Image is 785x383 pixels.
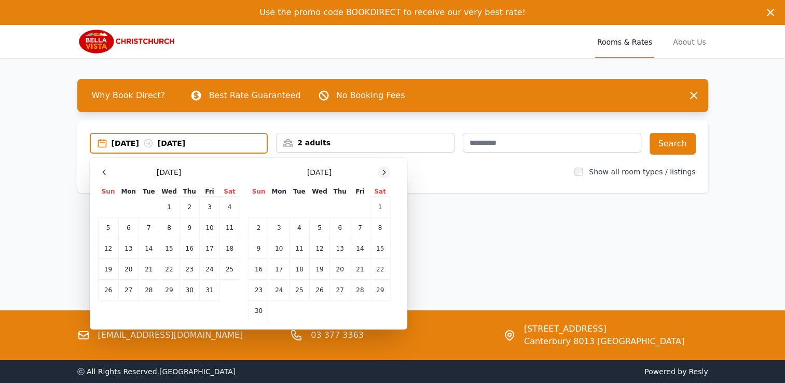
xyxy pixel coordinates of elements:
td: 11 [289,238,309,259]
td: 7 [139,217,159,238]
td: 3 [269,217,289,238]
td: 11 [219,217,240,238]
span: Why Book Direct? [84,85,174,106]
th: Fri [350,187,370,197]
td: 29 [370,280,390,300]
div: 2 adults [277,138,454,148]
p: No Booking Fees [336,89,405,102]
td: 10 [200,217,219,238]
td: 27 [330,280,350,300]
span: [DATE] [157,167,181,177]
td: 17 [200,238,219,259]
td: 31 [200,280,219,300]
td: 28 [350,280,370,300]
td: 21 [350,259,370,280]
td: 8 [159,217,179,238]
td: 28 [139,280,159,300]
th: Tue [139,187,159,197]
td: 6 [118,217,139,238]
td: 14 [350,238,370,259]
a: [EMAIL_ADDRESS][DOMAIN_NAME] [98,329,243,341]
th: Sun [249,187,269,197]
td: 20 [118,259,139,280]
td: 5 [98,217,118,238]
td: 10 [269,238,289,259]
span: Canterbury 8013 [GEOGRAPHIC_DATA] [524,335,684,348]
td: 22 [370,259,390,280]
td: 30 [180,280,200,300]
td: 1 [370,197,390,217]
td: 15 [159,238,179,259]
th: Mon [118,187,139,197]
td: 9 [249,238,269,259]
th: Fri [200,187,219,197]
td: 2 [249,217,269,238]
td: 4 [219,197,240,217]
td: 13 [118,238,139,259]
button: Search [650,133,696,155]
td: 21 [139,259,159,280]
td: 24 [200,259,219,280]
span: [STREET_ADDRESS] [524,323,684,335]
a: About Us [671,25,708,58]
td: 2 [180,197,200,217]
td: 26 [98,280,118,300]
td: 8 [370,217,390,238]
td: 7 [350,217,370,238]
td: 20 [330,259,350,280]
td: 19 [98,259,118,280]
td: 17 [269,259,289,280]
td: 3 [200,197,219,217]
a: 03 377 3363 [311,329,364,341]
td: 24 [269,280,289,300]
div: [DATE] [DATE] [112,138,267,148]
td: 1 [159,197,179,217]
a: Resly [688,367,708,376]
td: 18 [219,238,240,259]
td: 4 [289,217,309,238]
td: 12 [309,238,329,259]
td: 9 [180,217,200,238]
th: Tue [289,187,309,197]
td: 15 [370,238,390,259]
td: 25 [289,280,309,300]
td: 23 [249,280,269,300]
td: 16 [180,238,200,259]
td: 16 [249,259,269,280]
td: 5 [309,217,329,238]
a: Rooms & Rates [595,25,654,58]
th: Thu [330,187,350,197]
th: Thu [180,187,200,197]
th: Sun [98,187,118,197]
td: 25 [219,259,240,280]
th: Wed [309,187,329,197]
td: 19 [309,259,329,280]
td: 18 [289,259,309,280]
img: Bella Vista Christchurch [77,29,177,54]
th: Sat [370,187,390,197]
td: 26 [309,280,329,300]
td: 29 [159,280,179,300]
td: 30 [249,300,269,321]
td: 12 [98,238,118,259]
label: Show all room types / listings [589,168,695,176]
td: 23 [180,259,200,280]
span: [DATE] [307,167,332,177]
th: Sat [219,187,240,197]
span: Use the promo code BOOKDIRECT to receive our very best rate! [259,7,526,17]
th: Wed [159,187,179,197]
td: 13 [330,238,350,259]
td: 27 [118,280,139,300]
span: Powered by [397,366,708,377]
span: ⓒ All Rights Reserved. [GEOGRAPHIC_DATA] [77,367,236,376]
p: Best Rate Guaranteed [209,89,300,102]
td: 6 [330,217,350,238]
th: Mon [269,187,289,197]
td: 22 [159,259,179,280]
td: 14 [139,238,159,259]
